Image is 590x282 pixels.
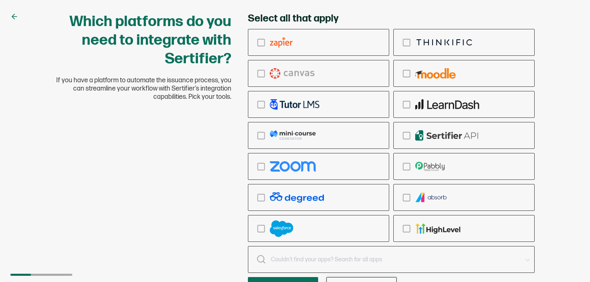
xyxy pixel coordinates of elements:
[415,99,479,110] img: learndash
[270,220,293,237] img: salesforce
[55,76,231,101] span: If you have a platform to automate the issuance process, you can streamline your workflow with Se...
[248,12,338,25] span: Select all that apply
[270,37,293,48] img: zapier
[248,246,535,273] input: Couldn’t find your apps? Search for all apps
[549,242,590,282] iframe: Chat Widget
[415,130,478,141] img: api
[270,130,316,141] img: mcg
[415,223,460,234] img: gohighlevel
[270,192,324,203] img: degreed
[270,161,316,172] img: zoom
[415,37,473,48] img: thinkific
[55,12,231,68] h1: Which platforms do you need to integrate with Sertifier?
[415,161,445,172] img: pabbly
[415,192,447,203] img: absorb
[248,29,535,242] div: checkbox-group
[270,68,314,79] img: canvas
[270,99,319,110] img: tutor
[415,68,456,79] img: moodle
